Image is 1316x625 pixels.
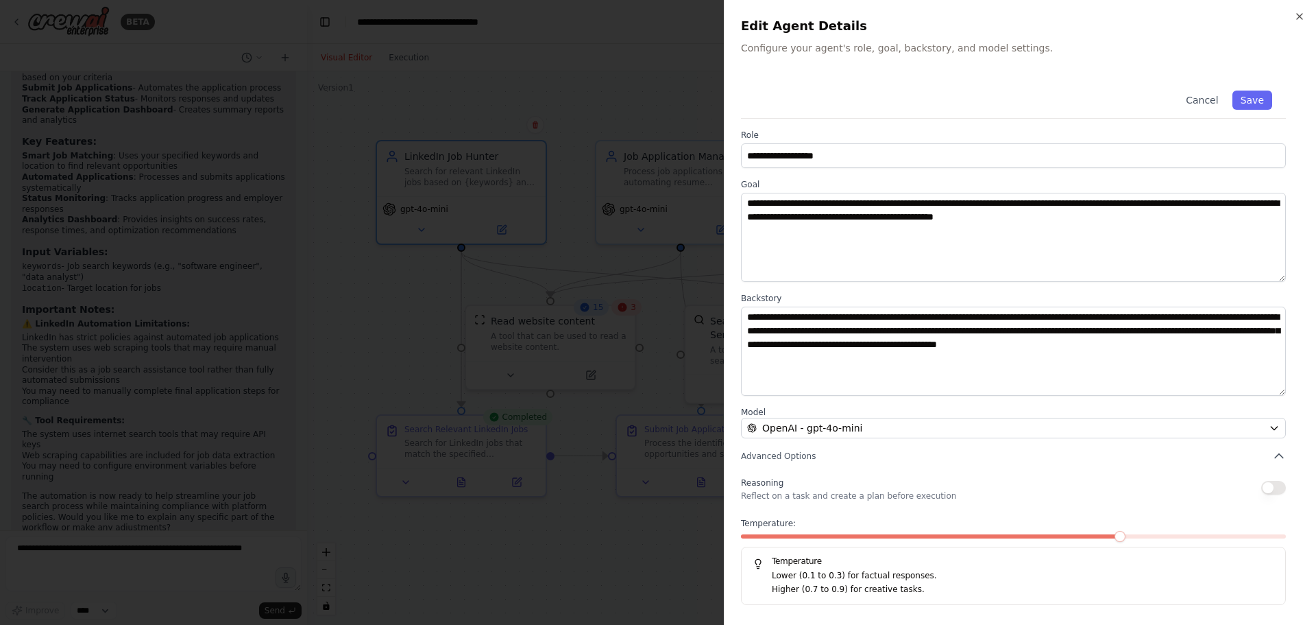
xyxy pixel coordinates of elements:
[741,451,816,462] span: Advanced Options
[741,41,1300,55] p: Configure your agent's role, goal, backstory, and model settings.
[741,449,1286,463] button: Advanced Options
[741,491,956,502] p: Reflect on a task and create a plan before execution
[741,293,1286,304] label: Backstory
[741,179,1286,190] label: Goal
[762,421,862,435] span: OpenAI - gpt-4o-mini
[741,478,783,488] span: Reasoning
[741,16,1300,36] h2: Edit Agent Details
[1178,91,1226,110] button: Cancel
[772,569,1274,583] p: Lower (0.1 to 0.3) for factual responses.
[772,583,1274,597] p: Higher (0.7 to 0.9) for creative tasks.
[741,418,1286,438] button: OpenAI - gpt-4o-mini
[741,518,796,529] span: Temperature:
[741,407,1286,418] label: Model
[1232,91,1272,110] button: Save
[753,556,1274,567] h5: Temperature
[741,130,1286,141] label: Role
